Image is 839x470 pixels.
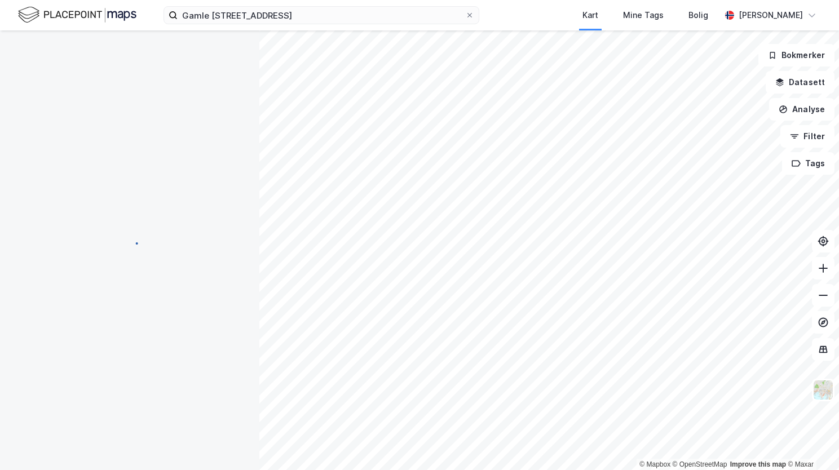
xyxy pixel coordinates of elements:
button: Bokmerker [758,44,834,66]
button: Filter [780,125,834,148]
div: Mine Tags [623,8,664,22]
a: Mapbox [639,460,670,468]
iframe: Chat Widget [783,416,839,470]
div: [PERSON_NAME] [739,8,803,22]
a: OpenStreetMap [673,460,727,468]
button: Tags [782,152,834,175]
img: logo.f888ab2527a4732fd821a326f86c7f29.svg [18,5,136,25]
img: spinner.a6d8c91a73a9ac5275cf975e30b51cfb.svg [121,234,139,252]
button: Datasett [766,71,834,94]
button: Analyse [769,98,834,121]
input: Søk på adresse, matrikkel, gårdeiere, leietakere eller personer [178,7,465,24]
a: Improve this map [730,460,786,468]
img: Z [812,379,834,401]
div: Kart [582,8,598,22]
div: Bolig [688,8,708,22]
